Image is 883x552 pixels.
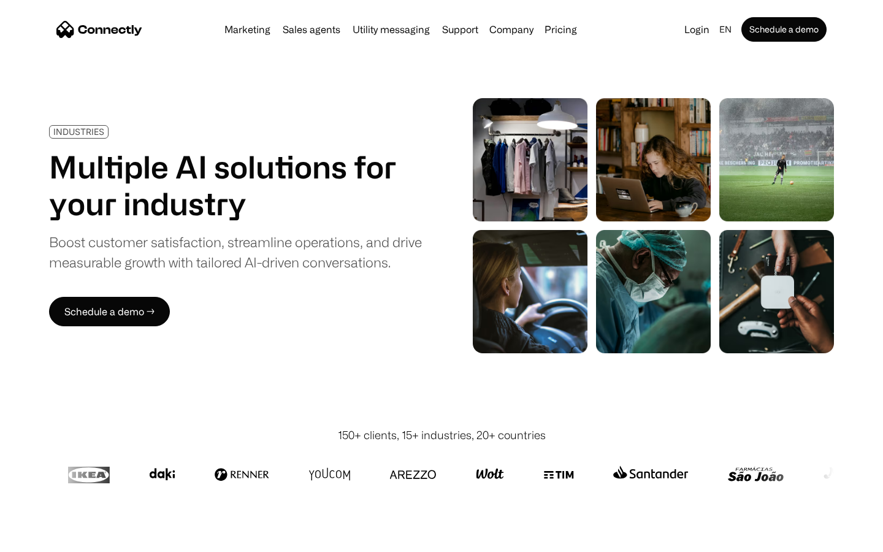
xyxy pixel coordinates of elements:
div: en [719,21,732,38]
div: Company [489,21,533,38]
div: 150+ clients, 15+ industries, 20+ countries [338,427,546,443]
div: INDUSTRIES [53,127,104,136]
a: Pricing [540,25,582,34]
a: home [56,20,142,39]
aside: Language selected: English [12,529,74,548]
a: Utility messaging [348,25,435,34]
a: Sales agents [278,25,345,34]
h1: Multiple AI solutions for your industry [49,148,422,222]
div: Boost customer satisfaction, streamline operations, and drive measurable growth with tailored AI-... [49,232,422,272]
a: Login [679,21,714,38]
a: Support [437,25,483,34]
a: Schedule a demo → [49,297,170,326]
a: Marketing [220,25,275,34]
ul: Language list [25,531,74,548]
div: Company [486,21,537,38]
div: en [714,21,739,38]
a: Schedule a demo [741,17,827,42]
